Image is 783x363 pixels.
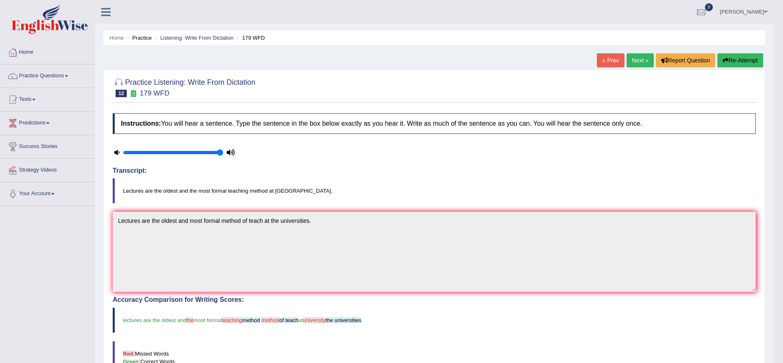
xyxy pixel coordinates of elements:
b: Instructions: [121,120,161,127]
blockquote: Lectures are the oldest and the most formal teaching method at [GEOGRAPHIC_DATA]. [113,178,756,203]
a: Tests [0,88,95,109]
b: Red: [123,351,135,357]
span: at [298,317,303,323]
span: the universities [326,317,362,323]
span: 9 [705,3,713,11]
span: lectures are the oldest and [123,317,186,323]
a: Strategy Videos [0,159,95,179]
button: Re-Attempt [717,53,763,67]
span: most formal [194,317,222,323]
h4: You will hear a sentence. Type the sentence in the box below exactly as you hear it. Write as muc... [113,113,756,134]
a: Listening: Write From Dictation [160,35,234,41]
small: 179 WFD [140,89,170,97]
h4: Accuracy Comparison for Writing Scores: [113,296,756,303]
span: university [303,317,326,323]
a: « Prev [597,53,624,67]
a: Your Account [0,182,95,203]
a: Home [0,41,95,62]
span: 12 [116,90,127,97]
span: of teach [279,317,298,323]
a: Next » [627,53,654,67]
span: the [186,317,194,323]
span: teaching [222,317,242,323]
a: Predictions [0,112,95,132]
h2: Practice Listening: Write From Dictation [113,76,255,97]
a: Success Stories [0,135,95,156]
a: Home [109,35,124,41]
button: Report Question [656,53,715,67]
li: 179 WFD [235,34,265,42]
small: Exam occurring question [129,90,137,98]
li: Practice [125,34,151,42]
a: Practice Questions [0,64,95,85]
span: method [261,317,279,323]
h4: Transcript: [113,167,756,174]
span: method [242,317,260,323]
